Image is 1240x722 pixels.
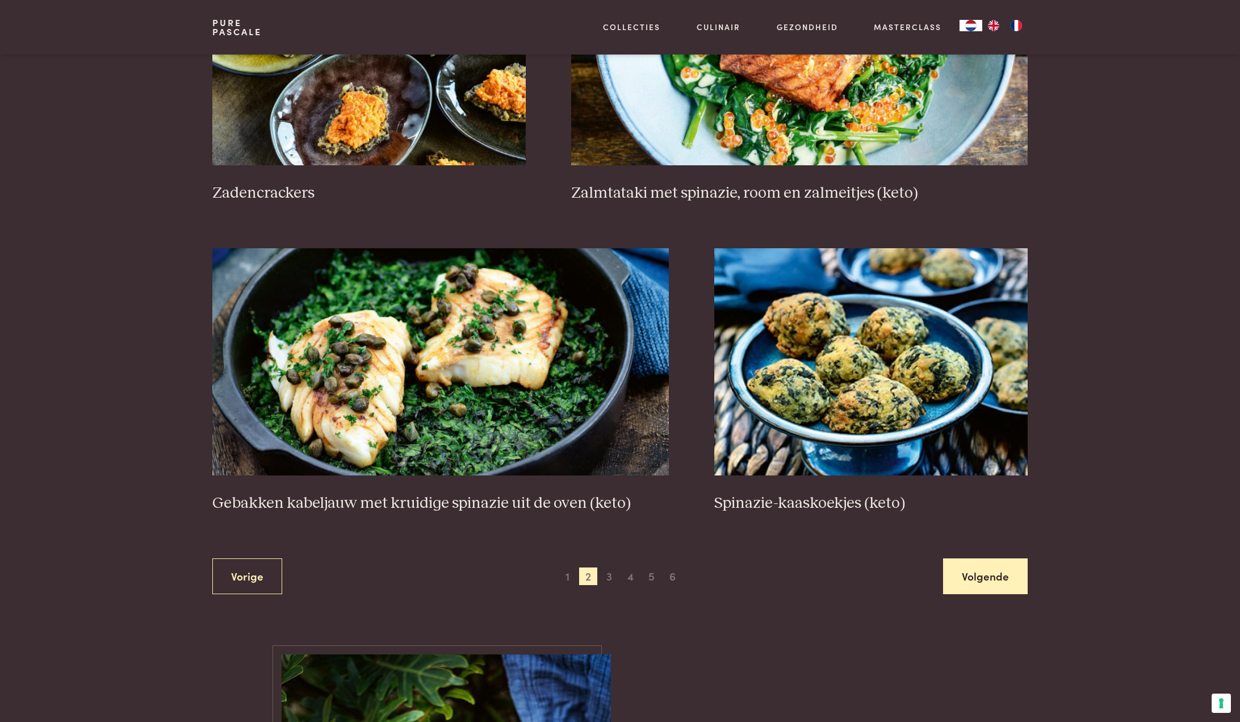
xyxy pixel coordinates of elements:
h3: Zadencrackers [212,183,526,203]
a: Collecties [603,21,660,33]
div: Language [960,20,982,31]
span: 1 [558,567,576,586]
a: NL [960,20,982,31]
a: FR [1005,20,1028,31]
a: PurePascale [212,18,262,36]
a: Vorige [212,558,282,594]
aside: Language selected: Nederlands [960,20,1028,31]
a: EN [982,20,1005,31]
span: 3 [600,567,618,586]
ul: Language list [982,20,1028,31]
h3: Zalmtataki met spinazie, room en zalmeitjes (keto) [571,183,1028,203]
a: Volgende [943,558,1028,594]
a: Masterclass [874,21,941,33]
span: 6 [664,567,682,586]
a: Culinair [697,21,740,33]
button: Uw voorkeuren voor toestemming voor trackingtechnologieën [1212,694,1231,713]
a: Gezondheid [777,21,838,33]
a: Spinazie-kaaskoekjes (keto) Spinazie-kaaskoekjes (keto) [714,248,1028,513]
span: 5 [643,567,661,586]
span: 2 [579,567,597,586]
span: 4 [622,567,640,586]
h3: Gebakken kabeljauw met kruidige spinazie uit de oven (keto) [212,494,669,514]
img: Gebakken kabeljauw met kruidige spinazie uit de oven (keto) [212,248,669,475]
img: Spinazie-kaaskoekjes (keto) [714,248,1028,475]
a: Gebakken kabeljauw met kruidige spinazie uit de oven (keto) Gebakken kabeljauw met kruidige spina... [212,248,669,513]
h3: Spinazie-kaaskoekjes (keto) [714,494,1028,514]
